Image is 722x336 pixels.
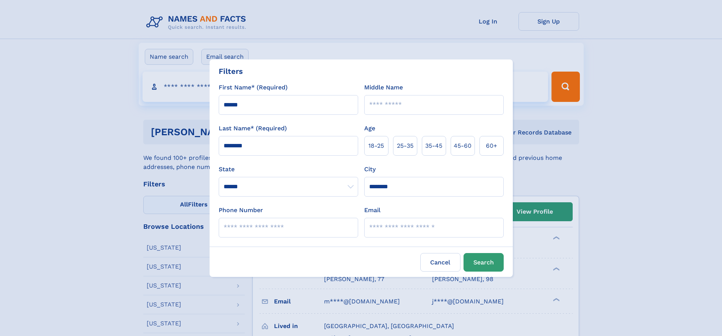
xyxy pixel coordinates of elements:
div: Filters [219,66,243,77]
span: 18‑25 [368,141,384,150]
label: Age [364,124,375,133]
button: Search [464,253,504,272]
label: Middle Name [364,83,403,92]
label: State [219,165,358,174]
label: Cancel [420,253,460,272]
span: 25‑35 [397,141,413,150]
label: Email [364,206,381,215]
span: 35‑45 [425,141,442,150]
span: 45‑60 [454,141,471,150]
label: First Name* (Required) [219,83,288,92]
label: Last Name* (Required) [219,124,287,133]
label: City [364,165,376,174]
span: 60+ [486,141,497,150]
label: Phone Number [219,206,263,215]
